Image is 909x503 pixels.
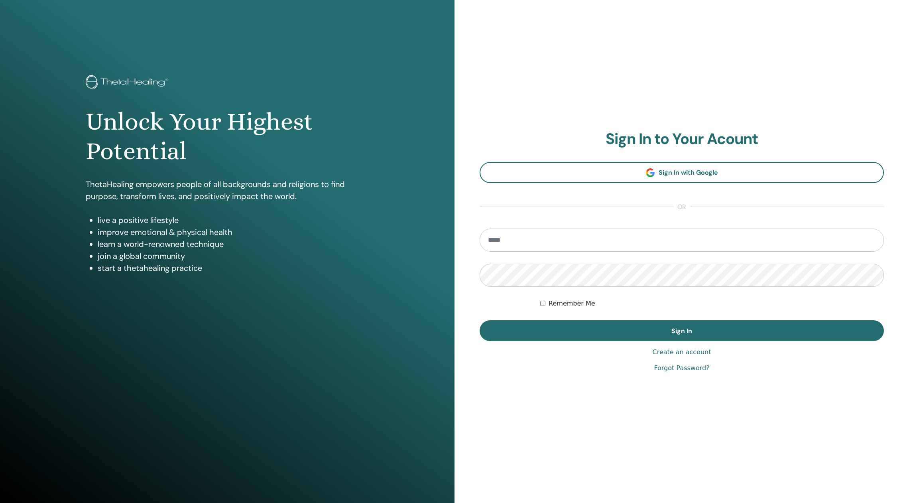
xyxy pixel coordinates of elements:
li: improve emotional & physical health [98,226,369,238]
div: Keep me authenticated indefinitely or until I manually logout [540,299,884,308]
label: Remember Me [549,299,595,308]
h1: Unlock Your Highest Potential [86,107,369,166]
li: join a global community [98,250,369,262]
span: Sign In [671,327,692,335]
p: ThetaHealing empowers people of all backgrounds and religions to find purpose, transform lives, a... [86,178,369,202]
span: Sign In with Google [659,168,718,177]
button: Sign In [480,320,884,341]
h2: Sign In to Your Acount [480,130,884,148]
li: start a thetahealing practice [98,262,369,274]
a: Create an account [652,347,711,357]
a: Forgot Password? [654,363,709,373]
li: live a positive lifestyle [98,214,369,226]
span: or [673,202,690,212]
li: learn a world-renowned technique [98,238,369,250]
a: Sign In with Google [480,162,884,183]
